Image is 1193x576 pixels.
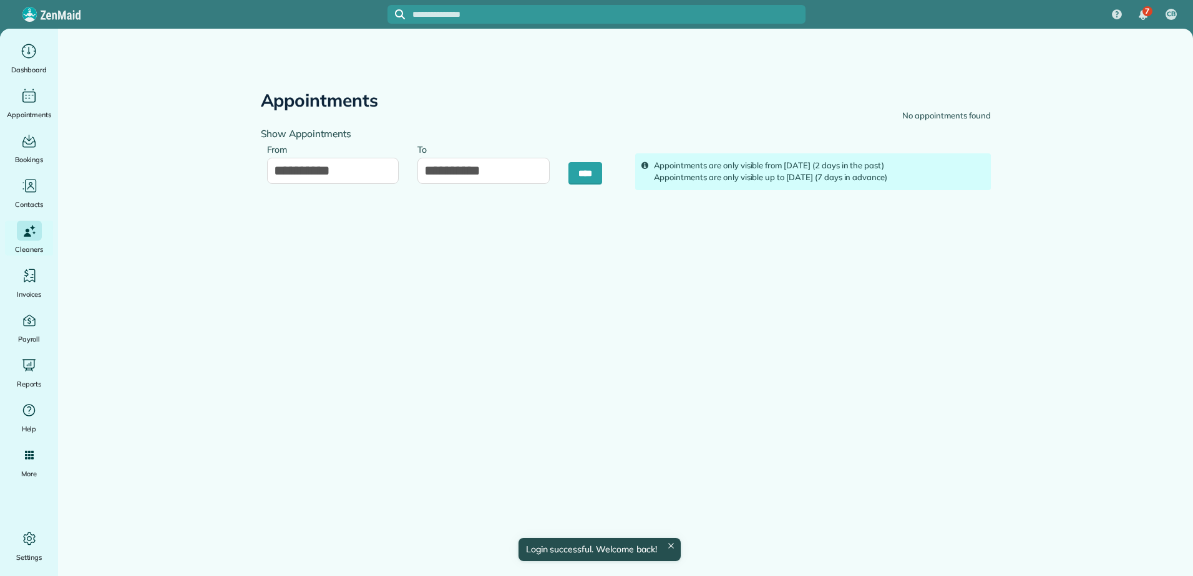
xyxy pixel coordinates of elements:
[518,538,680,561] div: Login successful. Welcome back!
[5,86,53,121] a: Appointments
[261,91,379,110] h2: Appointments
[18,333,41,345] span: Payroll
[15,243,43,256] span: Cleaners
[11,64,47,76] span: Dashboard
[902,110,990,122] div: No appointments found
[21,468,37,480] span: More
[5,355,53,390] a: Reports
[654,160,985,172] div: Appointments are only visible from [DATE] (2 days in the past)
[417,137,433,160] label: To
[15,153,44,166] span: Bookings
[5,131,53,166] a: Bookings
[1167,9,1176,19] span: CB
[5,266,53,300] a: Invoices
[22,423,37,435] span: Help
[1130,1,1156,29] div: 7 unread notifications
[387,9,405,19] button: Focus search
[1145,6,1149,16] span: 7
[16,551,42,564] span: Settings
[5,400,53,435] a: Help
[17,288,42,300] span: Invoices
[7,108,52,121] span: Appointments
[267,137,294,160] label: From
[5,310,53,345] a: Payroll
[5,221,53,256] a: Cleaners
[395,9,405,19] svg: Focus search
[5,176,53,211] a: Contacts
[17,378,42,390] span: Reports
[261,128,616,139] h4: Show Appointments
[15,198,43,211] span: Contacts
[5,529,53,564] a: Settings
[5,41,53,76] a: Dashboard
[654,171,985,184] div: Appointments are only visible up to [DATE] (7 days in advance)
